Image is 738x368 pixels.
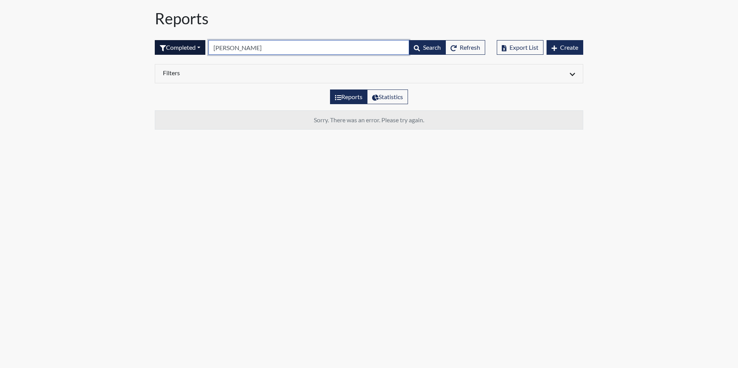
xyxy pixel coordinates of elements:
div: Click to expand/collapse filters [157,69,581,78]
h6: Filters [163,69,363,76]
span: Search [423,44,441,51]
span: Refresh [460,44,480,51]
button: Create [547,40,583,55]
div: Filter by interview status [155,40,205,55]
h1: Reports [155,9,583,28]
button: Export List [497,40,543,55]
button: Completed [155,40,205,55]
label: View statistics about completed interviews [367,89,408,104]
td: Sorry. There was an error. Please try again. [155,111,583,130]
button: Refresh [445,40,485,55]
span: Export List [509,44,538,51]
label: View the list of reports [330,89,367,104]
span: Create [560,44,578,51]
input: Search by Registration ID, Interview Number, or Investigation Name. [208,40,409,55]
button: Search [409,40,446,55]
